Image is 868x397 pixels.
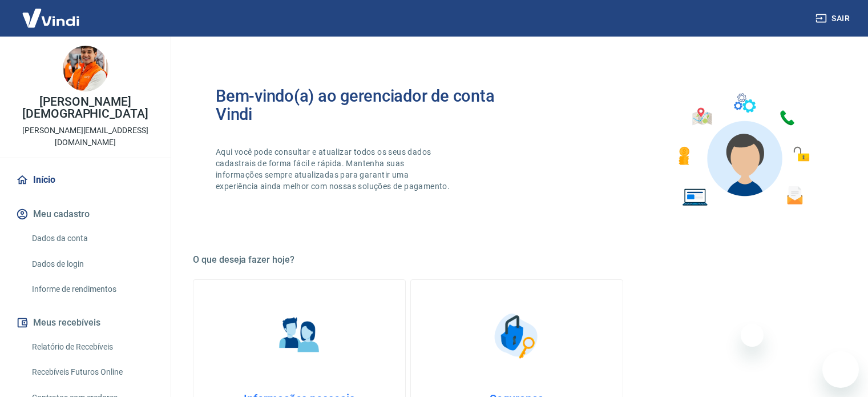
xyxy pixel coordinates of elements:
[27,360,157,384] a: Recebíveis Futuros Online
[9,125,162,149] p: [PERSON_NAME][EMAIL_ADDRESS][DOMAIN_NAME]
[741,324,764,347] iframe: Fechar mensagem
[27,227,157,250] a: Dados da conta
[14,202,157,227] button: Meu cadastro
[271,307,328,364] img: Informações pessoais
[216,146,452,192] p: Aqui você pode consultar e atualizar todos os seus dados cadastrais de forma fácil e rápida. Mant...
[9,96,162,120] p: [PERSON_NAME][DEMOGRAPHIC_DATA]
[813,8,854,29] button: Sair
[27,252,157,276] a: Dados de login
[14,310,157,335] button: Meus recebíveis
[14,167,157,193] a: Início
[27,335,157,359] a: Relatório de Recebíveis
[488,307,546,364] img: Segurança
[27,278,157,301] a: Informe de rendimentos
[822,351,859,388] iframe: Botão para abrir a janela de mensagens
[193,254,841,266] h5: O que deseja fazer hoje?
[668,87,818,213] img: Imagem de um avatar masculino com diversos icones exemplificando as funcionalidades do gerenciado...
[216,87,517,123] h2: Bem-vindo(a) ao gerenciador de conta Vindi
[14,1,88,35] img: Vindi
[63,46,108,91] img: 2b622844-b15b-4f78-8782-d98eee93cc2c.jpeg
